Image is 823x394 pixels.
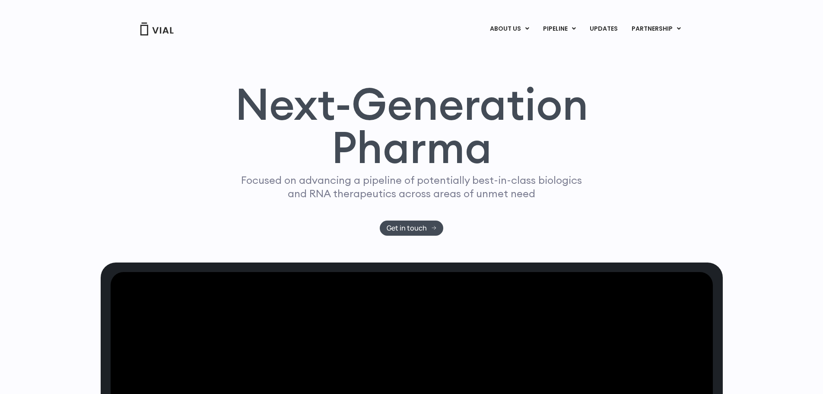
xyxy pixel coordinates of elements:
span: Get in touch [387,225,427,231]
a: PIPELINEMenu Toggle [536,22,582,36]
img: Vial Logo [140,22,174,35]
a: ABOUT USMenu Toggle [483,22,536,36]
p: Focused on advancing a pipeline of potentially best-in-class biologics and RNA therapeutics acros... [238,173,586,200]
a: UPDATES [583,22,624,36]
a: PARTNERSHIPMenu Toggle [625,22,688,36]
a: Get in touch [380,221,443,236]
h1: Next-Generation Pharma [225,82,599,170]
